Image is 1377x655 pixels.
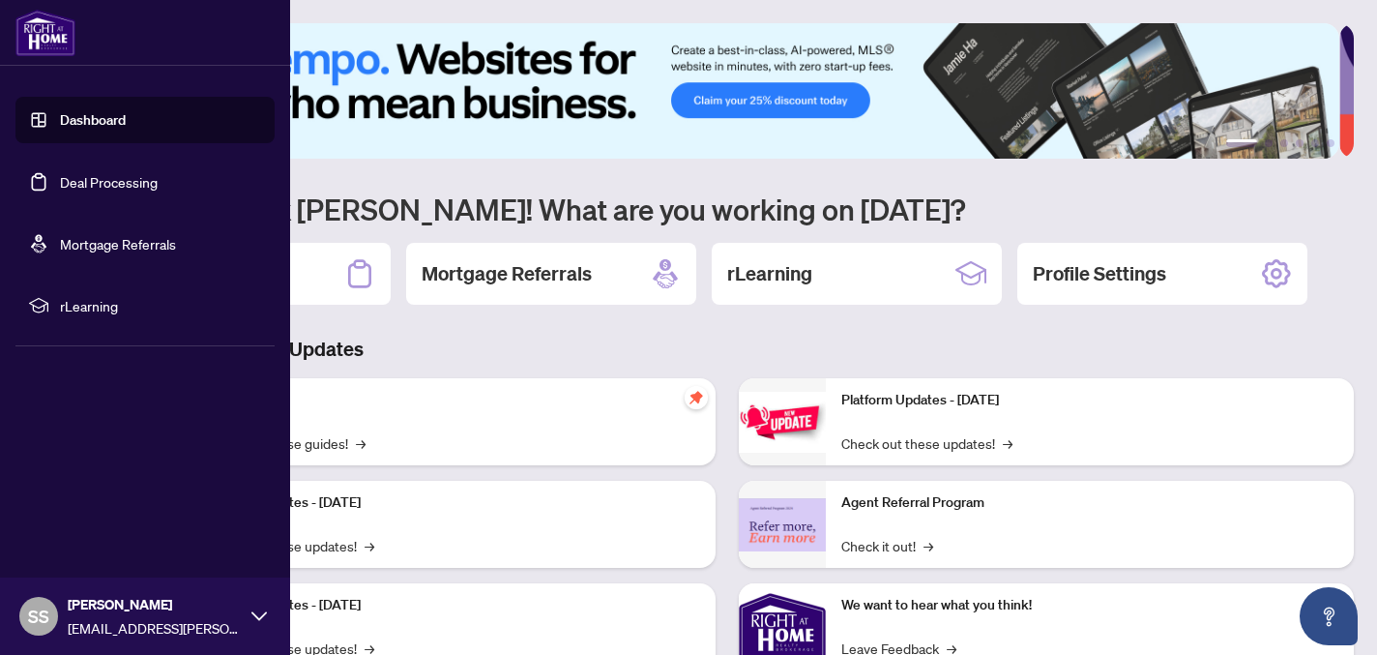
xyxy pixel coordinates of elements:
h2: rLearning [727,260,812,287]
span: [EMAIL_ADDRESS][PERSON_NAME][DOMAIN_NAME] [68,617,242,639]
span: → [1003,432,1012,454]
img: Agent Referral Program [739,498,826,551]
img: logo [15,10,75,56]
p: Agent Referral Program [841,492,1338,514]
p: Platform Updates - [DATE] [203,492,700,514]
a: Check out these updates!→ [841,432,1012,454]
p: Platform Updates - [DATE] [841,390,1338,411]
span: rLearning [60,295,261,316]
h3: Brokerage & Industry Updates [101,336,1354,363]
button: 1 [1226,139,1257,147]
a: Dashboard [60,111,126,129]
p: Self-Help [203,390,700,411]
p: We want to hear what you think! [841,595,1338,616]
button: 2 [1265,139,1273,147]
h2: Profile Settings [1033,260,1166,287]
img: Slide 0 [101,23,1339,159]
span: [PERSON_NAME] [68,594,242,615]
button: 6 [1327,139,1334,147]
button: Open asap [1300,587,1358,645]
button: 3 [1280,139,1288,147]
h2: Mortgage Referrals [422,260,592,287]
a: Check it out!→ [841,535,933,556]
h1: Welcome back [PERSON_NAME]! What are you working on [DATE]? [101,191,1354,227]
span: pushpin [685,386,708,409]
button: 4 [1296,139,1304,147]
img: Platform Updates - June 23, 2025 [739,392,826,453]
span: → [923,535,933,556]
button: 5 [1311,139,1319,147]
span: SS [28,603,49,630]
a: Deal Processing [60,173,158,191]
span: → [365,535,374,556]
p: Platform Updates - [DATE] [203,595,700,616]
span: → [356,432,366,454]
a: Mortgage Referrals [60,235,176,253]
